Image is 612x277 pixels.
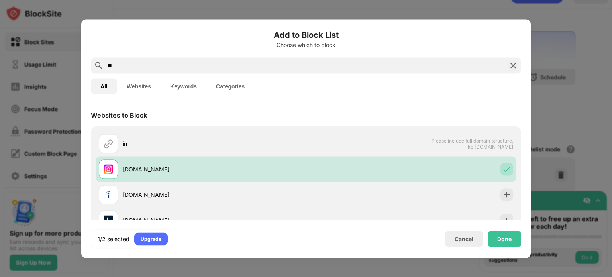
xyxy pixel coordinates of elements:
h6: Add to Block List [91,29,521,41]
div: in [123,139,306,148]
div: 1/2 selected [98,235,129,243]
img: favicons [104,190,113,199]
button: Websites [117,78,161,94]
div: Cancel [455,236,473,242]
img: favicons [104,215,113,225]
div: [DOMAIN_NAME] [123,216,306,224]
button: Categories [206,78,254,94]
button: Keywords [161,78,206,94]
img: search-close [508,61,518,70]
img: search.svg [94,61,104,70]
div: Choose which to block [91,41,521,48]
div: Upgrade [141,235,161,243]
img: url.svg [104,139,113,148]
span: Please include full domain structure, like [DOMAIN_NAME] [431,138,513,149]
div: Done [497,236,512,242]
div: Websites to Block [91,111,147,119]
button: All [91,78,117,94]
img: favicons [104,164,113,174]
div: [DOMAIN_NAME] [123,165,306,173]
div: [DOMAIN_NAME] [123,191,306,199]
